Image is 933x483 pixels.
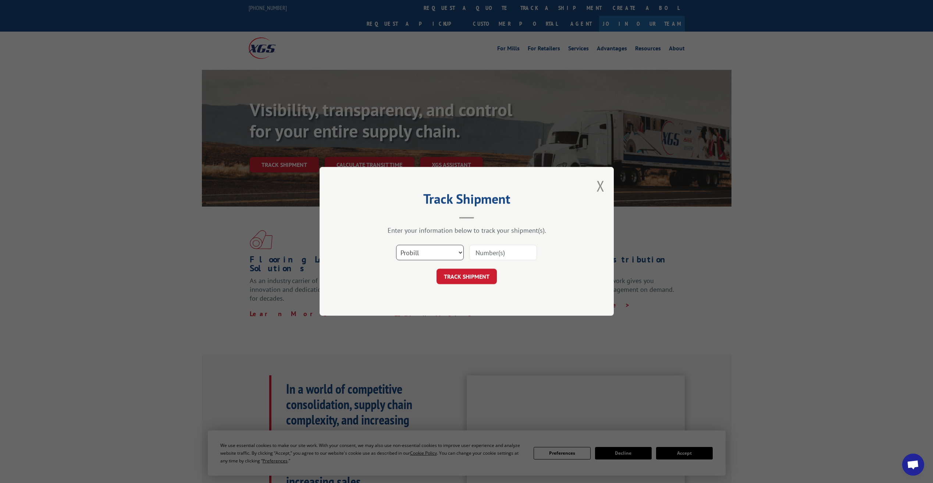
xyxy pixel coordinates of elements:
[437,269,497,285] button: TRACK SHIPMENT
[469,245,537,261] input: Number(s)
[597,176,605,196] button: Close modal
[356,194,577,208] h2: Track Shipment
[902,454,924,476] div: Open chat
[356,226,577,235] div: Enter your information below to track your shipment(s).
